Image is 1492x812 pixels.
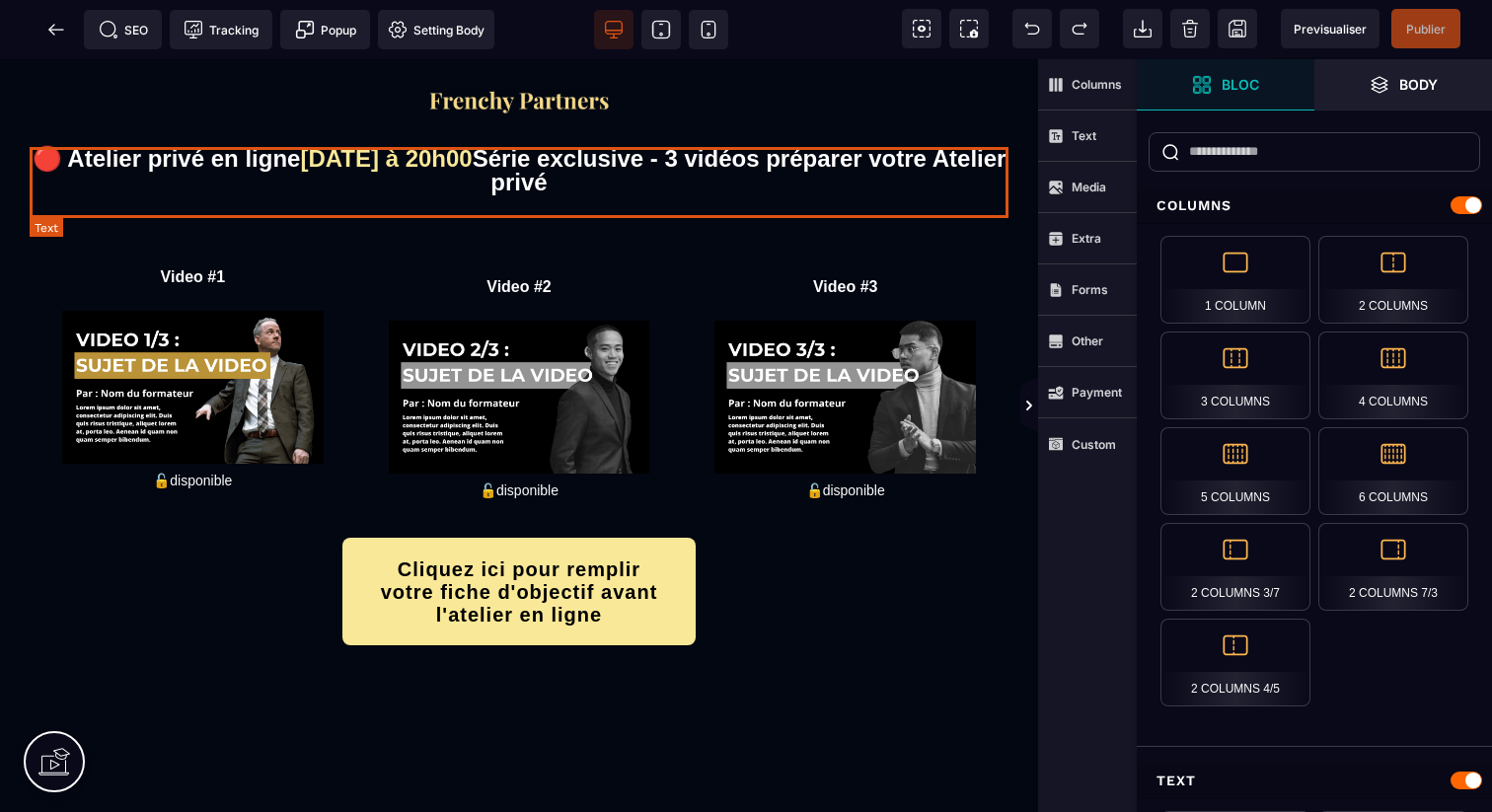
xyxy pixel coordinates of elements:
[426,30,612,54] img: f2a3730b544469f405c58ab4be6274e8_Capture_d%E2%80%99e%CC%81cran_2025-09-01_a%CC%80_20.57.27.png
[389,261,650,414] img: 2aa3f377be17f668b84a3394b10fce42_14.png
[30,408,356,434] text: 🔓disponible
[30,88,1008,135] div: 🔴 Atelier privé en ligne Série exclusive - 3 vidéos préparer votre Atelier privé
[99,20,148,39] span: SEO
[1137,187,1492,224] div: Columns
[1072,437,1116,452] strong: Custom
[1072,180,1106,194] strong: Media
[714,261,976,414] img: e180d45dd6a3bcac601ffe6fc0d7444a_15.png
[486,219,552,236] b: Video #2
[342,479,696,586] button: Cliquez ici pour remplir votre fiche d'objectif avant l'atelier en ligne
[1160,427,1310,515] div: 5 Columns
[1222,77,1259,92] strong: Bloc
[1072,77,1122,92] strong: Columns
[1281,9,1380,48] span: Preview
[1160,523,1310,611] div: 2 Columns 3/7
[388,20,485,39] span: Setting Body
[1160,619,1310,706] div: 2 Columns 4/5
[813,219,878,236] b: Video #3
[184,20,259,39] span: Tracking
[949,9,989,48] span: Screenshot
[1072,282,1108,297] strong: Forms
[161,209,226,226] b: Video #1
[902,9,941,48] span: View components
[1160,332,1310,419] div: 3 Columns
[1072,128,1096,143] strong: Text
[295,20,356,39] span: Popup
[1406,22,1446,37] span: Publier
[1318,236,1468,324] div: 2 Columns
[1318,427,1468,515] div: 6 Columns
[1072,231,1101,246] strong: Extra
[356,418,683,444] text: 🔓disponible
[62,252,324,405] img: 75a8b044b50b9366952029538fe9becc_13.png
[1137,59,1314,111] span: Open Blocks
[1314,59,1492,111] span: Open Layer Manager
[1318,332,1468,419] div: 4 Columns
[1137,763,1492,799] div: Text
[1072,333,1103,348] strong: Other
[1318,523,1468,611] div: 2 Columns 7/3
[682,418,1008,444] text: 🔓disponible
[1294,22,1367,37] span: Previsualiser
[1160,236,1310,324] div: 1 Column
[1072,385,1122,400] strong: Payment
[1399,77,1438,92] strong: Body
